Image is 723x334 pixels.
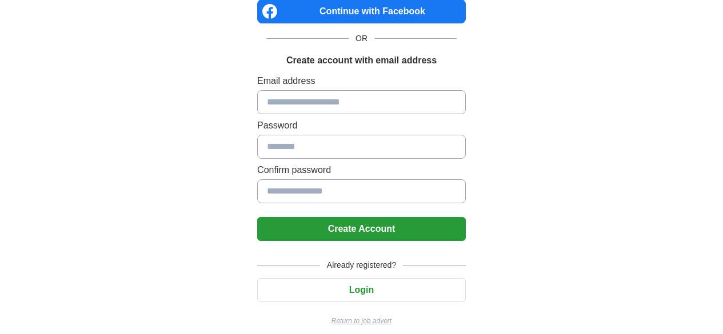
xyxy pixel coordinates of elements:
a: Return to job advert [257,316,466,326]
h1: Create account with email address [286,54,437,67]
label: Confirm password [257,163,466,177]
span: OR [349,33,374,45]
a: Login [257,285,466,295]
label: Password [257,119,466,132]
button: Login [257,278,466,302]
label: Email address [257,74,466,88]
span: Already registered? [320,259,403,271]
button: Create Account [257,217,466,241]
